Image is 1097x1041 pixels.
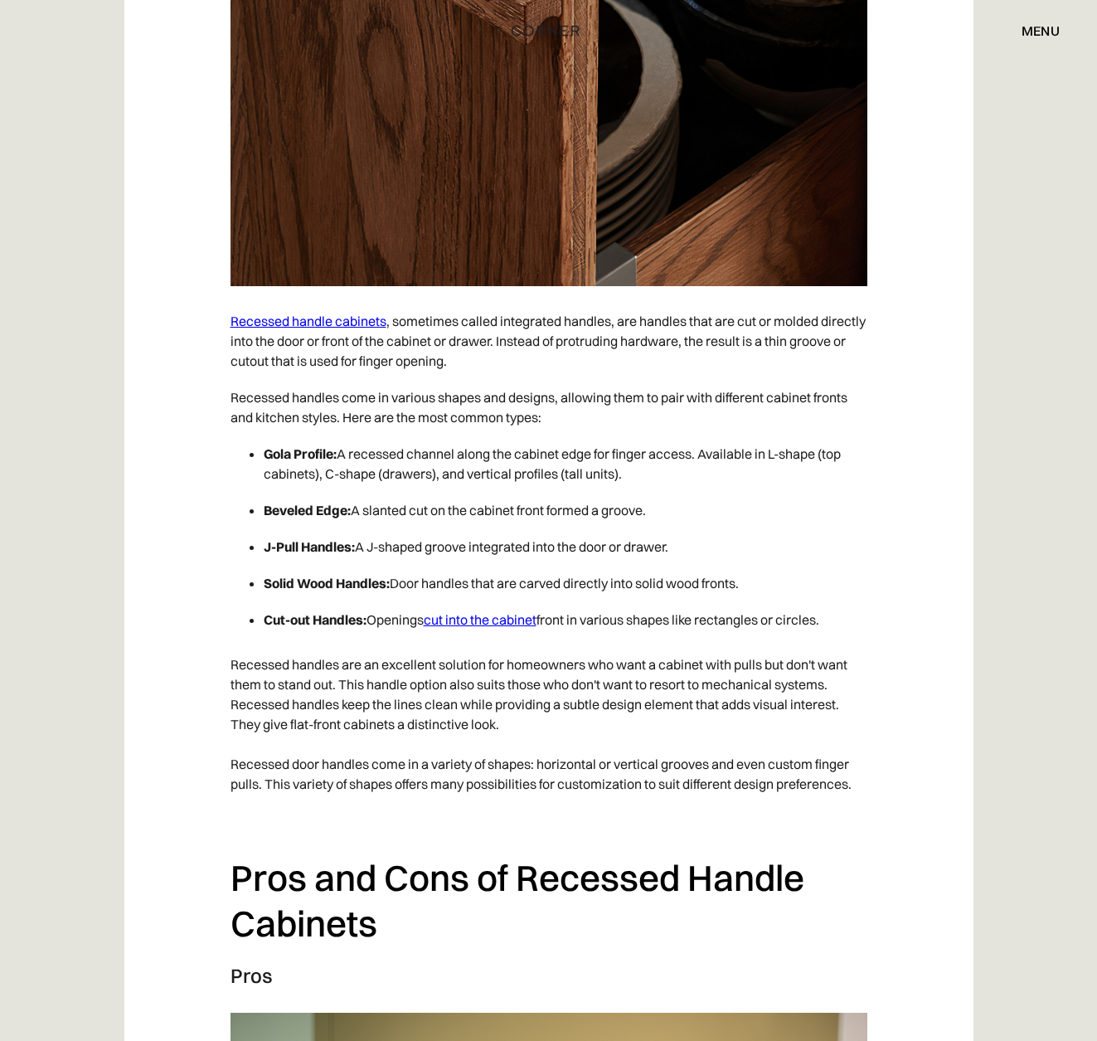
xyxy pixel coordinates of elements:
strong: Cut-out Handles: [264,611,366,628]
li: A J-shaped groove integrated into the door or drawer. [264,528,867,565]
li: A slanted cut on the cabinet front formed a groove. [264,492,867,528]
h3: Pros [231,963,867,988]
strong: J-Pull Handles: [264,538,355,555]
a: cut into the cabinet [424,611,536,628]
a: Recessed handle cabinets [231,313,386,329]
li: A recessed channel along the cabinet edge for finger access. Available in L-shape (top cabinets),... [264,435,867,492]
div: menu [1005,17,1060,45]
p: , sometimes called integrated handles, are handles that are cut or molded directly into the door ... [231,303,867,379]
strong: Beveled Edge: [264,502,351,518]
a: home [470,20,626,41]
p: ‍ [231,802,867,839]
strong: Solid Wood Handles: [264,575,390,591]
li: Openings front in various shapes like rectangles or circles. [264,601,867,638]
strong: Gola Profile: [264,445,337,462]
li: Door handles that are carved directly into solid wood fronts. [264,565,867,601]
p: Recessed handles come in various shapes and designs, allowing them to pair with different cabinet... [231,379,867,435]
div: menu [1022,24,1060,37]
h2: Pros and Cons of Recessed Handle Cabinets [231,855,867,946]
p: Recessed handles are an excellent solution for homeowners who want a cabinet with pulls but don't... [231,646,867,802]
